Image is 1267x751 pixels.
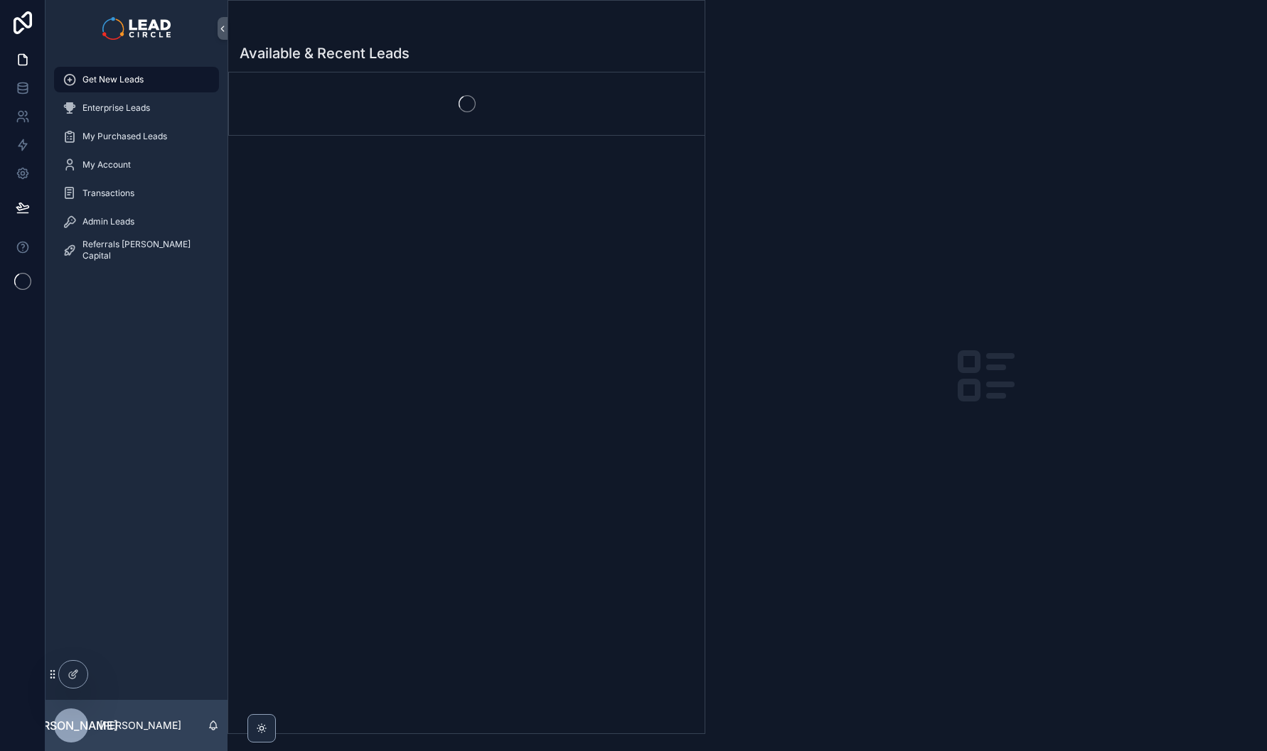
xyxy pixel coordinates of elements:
span: Enterprise Leads [82,102,150,114]
a: Get New Leads [54,67,219,92]
a: My Account [54,152,219,178]
span: Admin Leads [82,216,134,227]
span: Transactions [82,188,134,199]
span: Referrals [PERSON_NAME] Capital [82,239,205,261]
span: Get New Leads [82,74,144,85]
a: Enterprise Leads [54,95,219,121]
p: [PERSON_NAME] [100,718,181,733]
img: App logo [102,17,170,40]
a: My Purchased Leads [54,124,219,149]
span: My Purchased Leads [82,131,167,142]
a: Admin Leads [54,209,219,234]
a: Transactions [54,180,219,206]
a: Referrals [PERSON_NAME] Capital [54,237,219,263]
div: scrollable content [46,57,228,281]
span: [PERSON_NAME] [24,717,118,734]
h1: Available & Recent Leads [240,43,410,63]
span: My Account [82,159,131,171]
